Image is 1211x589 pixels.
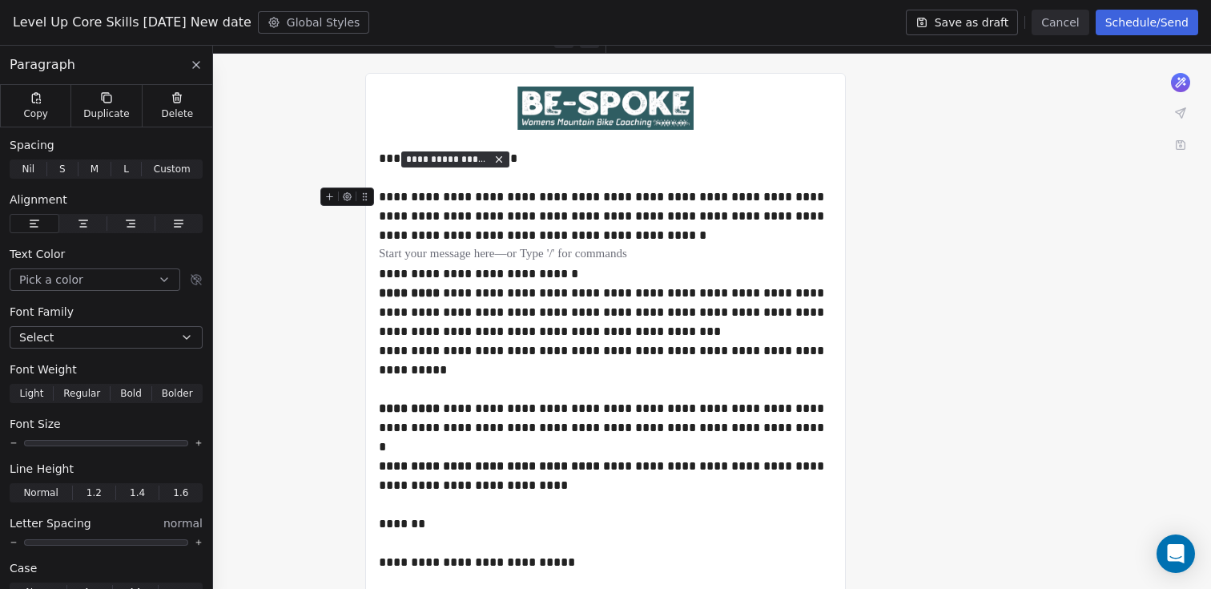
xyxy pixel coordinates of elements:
span: S [59,162,66,176]
span: Nil [22,162,34,176]
span: Duplicate [83,107,129,120]
span: Regular [63,386,100,401]
span: Letter Spacing [10,515,91,531]
button: Cancel [1032,10,1088,35]
button: Schedule/Send [1096,10,1198,35]
span: Custom [154,162,191,176]
span: Bold [120,386,142,401]
span: Select [19,329,54,345]
span: Light [19,386,43,401]
span: normal [163,515,203,531]
span: Font Family [10,304,74,320]
span: Text Color [10,246,65,262]
span: 1.6 [173,486,188,500]
span: L [123,162,129,176]
span: Normal [23,486,58,500]
span: Font Weight [10,361,77,377]
span: Line Height [10,461,74,477]
span: Bolder [162,386,193,401]
span: M [91,162,99,176]
span: 1.4 [130,486,145,500]
button: Pick a color [10,268,180,291]
span: Spacing [10,137,54,153]
span: Font Size [10,416,61,432]
span: Delete [162,107,194,120]
button: Global Styles [258,11,370,34]
span: Alignment [10,192,67,208]
span: 1.2 [86,486,102,500]
span: Copy [23,107,48,120]
span: Paragraph [10,55,75,75]
span: Level Up Core Skills [DATE] New date [13,13,251,32]
button: Save as draft [906,10,1019,35]
div: Open Intercom Messenger [1157,535,1195,573]
span: Case [10,560,37,576]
